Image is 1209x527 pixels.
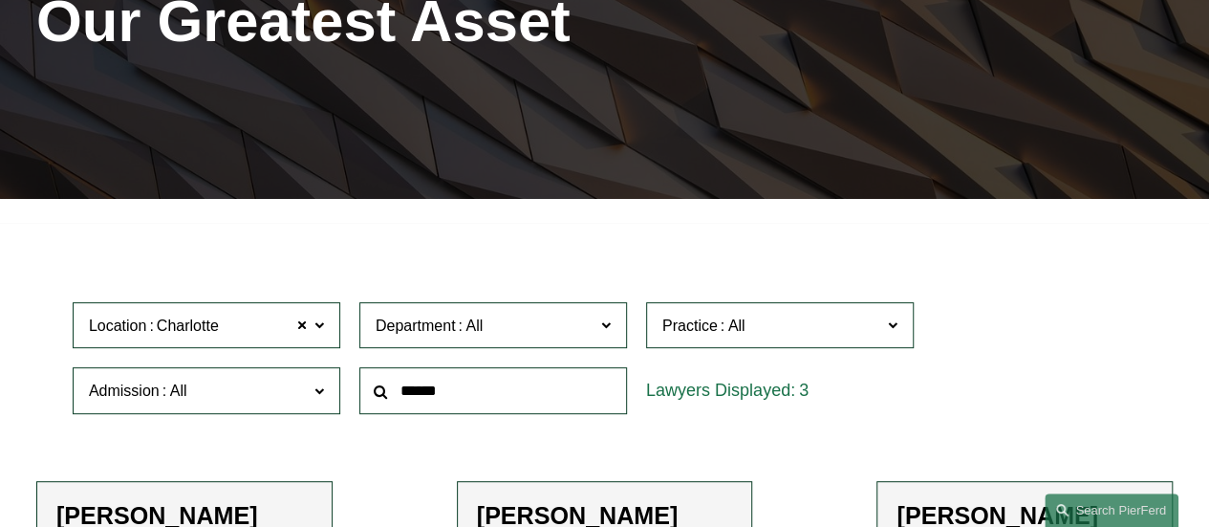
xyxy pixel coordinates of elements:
span: 3 [799,381,809,400]
a: Search this site [1045,494,1178,527]
span: Department [376,318,456,334]
span: Practice [662,318,718,334]
span: Location [89,318,147,334]
span: Admission [89,383,160,399]
span: Charlotte [157,314,219,339]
